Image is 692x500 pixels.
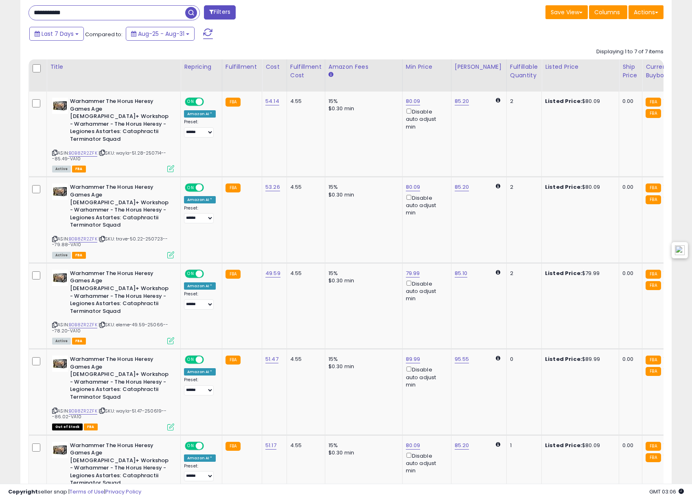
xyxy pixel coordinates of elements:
div: ASIN: [52,356,174,429]
b: Listed Price: [545,355,582,363]
img: 41zH-qjFtFL._SL40_.jpg [52,183,68,200]
div: 4.55 [290,98,319,105]
div: $80.09 [545,442,613,449]
span: OFF [203,356,216,363]
div: 0.00 [622,183,636,191]
b: Listed Price: [545,97,582,105]
div: $0.30 min [328,363,396,370]
a: 80.09 [406,97,420,105]
div: seller snap | | [8,488,141,496]
a: B0B8ZR2ZFK [69,408,97,415]
a: 85.20 [455,441,469,450]
a: Terms of Use [70,488,104,496]
span: 78.2 [663,195,674,203]
small: FBA [646,356,661,365]
div: 4.55 [290,356,319,363]
a: 79.99 [406,269,420,277]
span: 77.99 [663,269,677,277]
a: 85.20 [455,97,469,105]
span: | SKU: wayla-51.28-250714---85.49-VA10 [52,150,166,162]
div: Preset: [184,119,216,138]
img: 41zH-qjFtFL._SL40_.jpg [52,356,68,372]
div: $79.99 [545,270,613,277]
a: 85.10 [455,269,468,277]
img: icon48.png [675,245,685,255]
small: FBA [646,270,661,279]
div: Disable auto adjust min [406,107,445,131]
div: Amazon AI * [184,368,216,376]
small: FBA [226,183,241,192]
a: 51.47 [265,355,278,363]
a: 89.99 [406,355,420,363]
a: B0B8ZR2ZFK [69,236,97,242]
a: B0B8ZR2ZFK [69,321,97,328]
b: Warhammer The Horus Heresy Games Age [DEMOGRAPHIC_DATA]+ Workshop - Warhammer - The Horus Heresy ... [70,183,169,231]
div: 2 [510,270,535,277]
div: ASIN: [52,98,174,171]
div: 0.00 [622,442,636,449]
span: ON [186,98,196,105]
div: $0.30 min [328,105,396,112]
span: OFF [203,442,216,449]
span: ON [186,184,196,191]
span: 78.2 [663,281,674,288]
div: 4.55 [290,442,319,449]
div: $89.99 [545,356,613,363]
span: ON [186,356,196,363]
span: | SKU: wayla-51.47-250619---86.02-VA10 [52,408,167,420]
div: Disable auto adjust min [406,365,445,389]
b: Listed Price: [545,183,582,191]
span: All listings currently available for purchase on Amazon [52,166,71,172]
div: 1 [510,442,535,449]
div: Disable auto adjust min [406,279,445,303]
button: Aug-25 - Aug-31 [126,27,195,41]
span: OFF [203,270,216,277]
div: Amazon AI * [184,110,216,118]
small: FBA [646,367,661,376]
span: 77.99 [663,355,677,363]
span: FBA [72,252,86,259]
div: 2 [510,183,535,191]
div: Current Buybox Price [646,63,688,80]
img: 41zH-qjFtFL._SL40_.jpg [52,270,68,286]
div: Preset: [184,205,216,224]
span: All listings currently available for purchase on Amazon [52,252,71,259]
div: Cost [265,63,283,71]
small: FBA [646,281,661,290]
small: FBA [646,109,661,118]
div: Amazon AI * [184,454,216,462]
span: All listings that are currently out of stock and unavailable for purchase on Amazon [52,424,83,430]
small: FBA [646,183,661,192]
span: 78.2 [663,109,674,116]
div: Disable auto adjust min [406,193,445,217]
button: Columns [589,5,627,19]
b: Warhammer The Horus Heresy Games Age [DEMOGRAPHIC_DATA]+ Workshop - Warhammer - The Horus Heresy ... [70,442,169,489]
a: 80.09 [406,441,420,450]
div: 4.55 [290,270,319,277]
div: Min Price [406,63,448,71]
b: Listed Price: [545,441,582,449]
b: Warhammer The Horus Heresy Games Age [DEMOGRAPHIC_DATA]+ Workshop - Warhammer - The Horus Heresy ... [70,98,169,145]
small: Amazon Fees. [328,71,333,79]
span: Columns [594,8,620,16]
div: Preset: [184,463,216,482]
span: OFF [203,184,216,191]
div: [PERSON_NAME] [455,63,503,71]
span: Last 7 Days [42,30,74,38]
small: FBA [646,442,661,451]
strong: Copyright [8,488,38,496]
div: Fulfillment [226,63,258,71]
div: ASIN: [52,183,174,257]
span: ON [186,270,196,277]
div: Amazon AI * [184,282,216,290]
span: 2025-09-8 03:06 GMT [649,488,684,496]
div: 0.00 [622,356,636,363]
small: FBA [226,270,241,279]
b: Listed Price: [545,269,582,277]
div: $0.30 min [328,449,396,456]
div: 0.00 [622,98,636,105]
a: B0B8ZR2ZFK [69,150,97,157]
div: Disable auto adjust min [406,451,445,475]
div: 15% [328,356,396,363]
a: Privacy Policy [105,488,141,496]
